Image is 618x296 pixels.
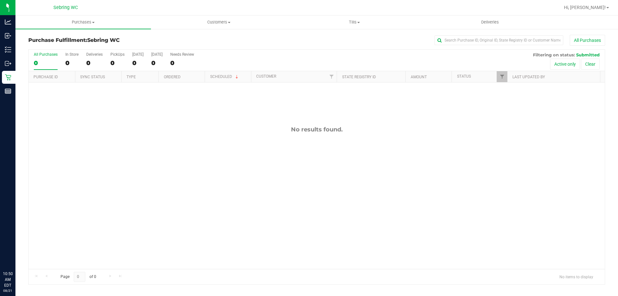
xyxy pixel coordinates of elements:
a: Customer [256,74,276,79]
span: Hi, [PERSON_NAME]! [564,5,606,10]
a: Deliveries [422,15,558,29]
inline-svg: Inbound [5,33,11,39]
div: Needs Review [170,52,194,57]
p: 10:50 AM EDT [3,271,13,288]
iframe: Resource center [6,244,26,264]
a: Customers [151,15,286,29]
span: Sebring WC [53,5,78,10]
inline-svg: Inventory [5,46,11,53]
div: No results found. [29,126,605,133]
div: All Purchases [34,52,58,57]
div: 0 [34,59,58,67]
h3: Purchase Fulfillment: [28,37,220,43]
span: Page of 0 [55,272,101,282]
a: State Registry ID [342,75,376,79]
inline-svg: Analytics [5,19,11,25]
inline-svg: Retail [5,74,11,81]
div: 0 [132,59,144,67]
div: 0 [65,59,79,67]
div: 0 [86,59,103,67]
a: Tills [286,15,422,29]
inline-svg: Reports [5,88,11,94]
a: Sync Status [80,75,105,79]
a: Type [126,75,136,79]
div: [DATE] [151,52,163,57]
span: Purchases [15,19,151,25]
a: Purchase ID [33,75,58,79]
div: In Store [65,52,79,57]
p: 08/21 [3,288,13,293]
a: Filter [326,71,337,82]
span: Submitted [576,52,600,57]
span: Customers [151,19,286,25]
a: Filter [497,71,507,82]
div: Deliveries [86,52,103,57]
div: 0 [151,59,163,67]
a: Last Updated By [512,75,545,79]
button: All Purchases [570,35,605,46]
iframe: Resource center unread badge [19,243,27,251]
a: Ordered [164,75,181,79]
inline-svg: Outbound [5,60,11,67]
div: 0 [110,59,125,67]
span: Sebring WC [87,37,120,43]
span: No items to display [554,272,598,282]
div: 0 [170,59,194,67]
a: Scheduled [210,74,239,79]
div: PickUps [110,52,125,57]
span: Filtering on status: [533,52,575,57]
span: Tills [287,19,422,25]
button: Clear [581,59,600,70]
span: Deliveries [473,19,508,25]
button: Active only [550,59,580,70]
a: Purchases [15,15,151,29]
a: Status [457,74,471,79]
input: Search Purchase ID, Original ID, State Registry ID or Customer Name... [435,35,563,45]
div: [DATE] [132,52,144,57]
a: Amount [411,75,427,79]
